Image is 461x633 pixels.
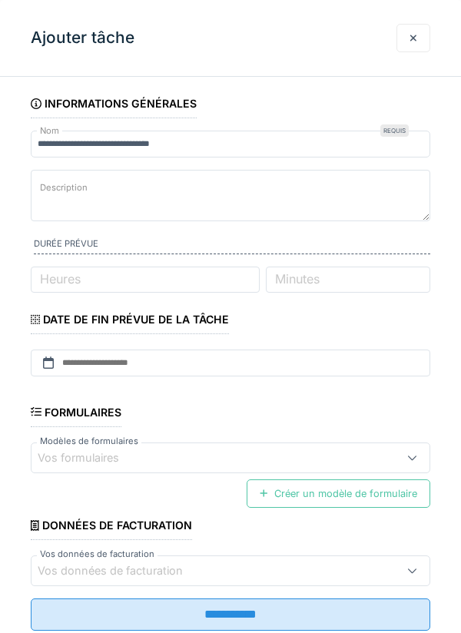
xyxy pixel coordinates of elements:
label: Heures [37,270,84,288]
div: Vos formulaires [38,449,141,466]
div: Données de facturation [31,514,192,540]
div: Informations générales [31,92,197,118]
label: Durée prévue [34,237,430,254]
label: Minutes [272,270,323,288]
label: Vos données de facturation [37,548,158,561]
div: Formulaires [31,401,121,427]
div: Vos données de facturation [38,562,204,579]
div: Créer un modèle de formulaire [247,479,430,508]
label: Modèles de formulaires [37,435,141,448]
h3: Ajouter tâche [31,28,134,48]
label: Description [37,178,91,197]
div: Requis [380,124,409,137]
label: Nom [37,124,62,138]
div: Date de fin prévue de la tâche [31,308,229,334]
